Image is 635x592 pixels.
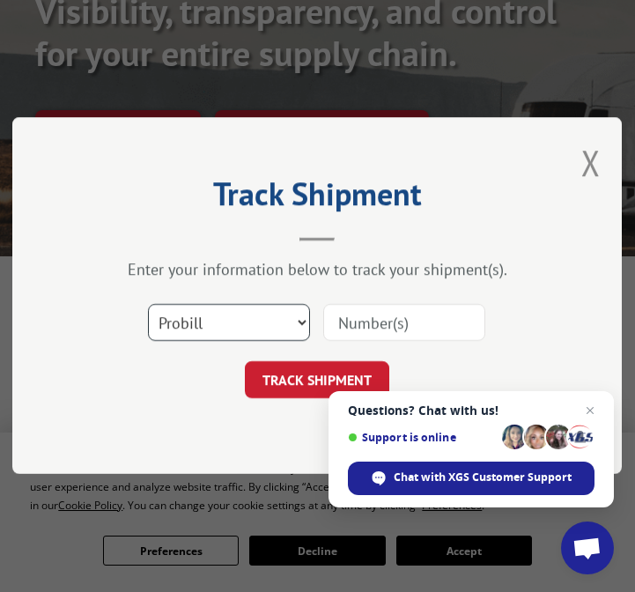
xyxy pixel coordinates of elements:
button: TRACK SHIPMENT [246,362,390,399]
div: Enter your information below to track your shipment(s). [100,260,534,280]
input: Number(s) [324,305,486,342]
span: Chat with XGS Customer Support [394,470,572,485]
span: Support is online [348,431,496,444]
div: Chat with XGS Customer Support [348,462,594,495]
h2: Track Shipment [100,181,534,215]
span: Close chat [580,400,601,421]
button: Close modal [581,139,601,186]
span: Questions? Chat with us! [348,403,594,418]
div: Open chat [561,522,614,574]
